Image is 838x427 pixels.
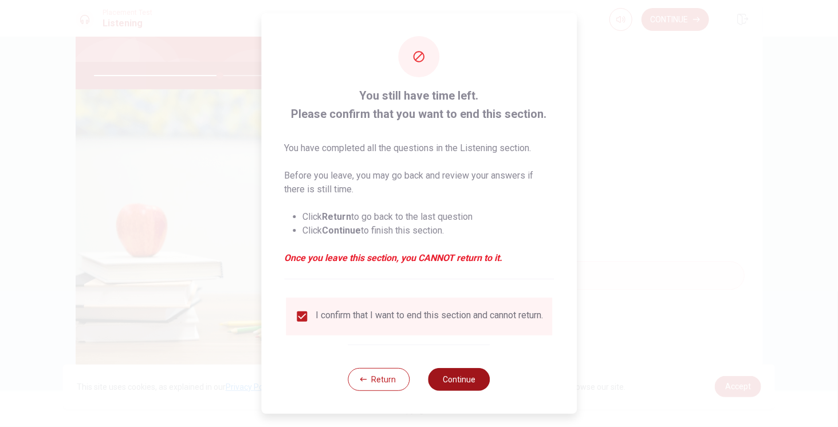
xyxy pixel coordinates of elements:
[322,225,361,236] strong: Continue
[302,224,554,238] li: Click to finish this section.
[284,86,554,123] span: You still have time left. Please confirm that you want to end this section.
[316,310,543,323] div: I confirm that I want to end this section and cannot return.
[284,141,554,155] p: You have completed all the questions in the Listening section.
[322,211,351,222] strong: Return
[428,368,490,391] button: Continue
[284,169,554,196] p: Before you leave, you may go back and review your answers if there is still time.
[348,368,410,391] button: Return
[302,210,554,224] li: Click to go back to the last question
[284,251,554,265] em: Once you leave this section, you CANNOT return to it.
